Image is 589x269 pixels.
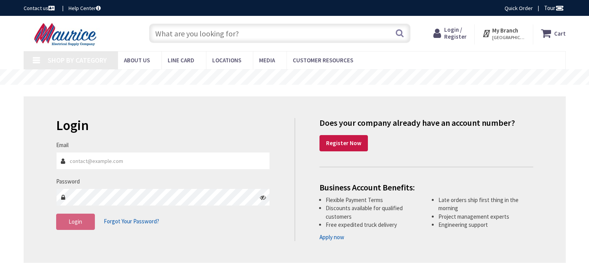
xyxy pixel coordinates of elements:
span: Login / Register [444,26,467,40]
a: Apply now [319,233,344,241]
li: Discounts available for qualified customers [326,204,421,221]
h2: Login [56,118,270,133]
span: Tour [544,4,564,12]
li: Flexible Payment Terms [326,196,421,204]
a: Help Center [69,4,101,12]
i: Click here to show/hide password [260,194,266,200]
span: Shop By Category [48,56,107,65]
strong: My Branch [492,27,518,34]
a: Cart [541,26,566,40]
li: Project management experts [438,212,533,221]
img: Maurice Electrical Supply Company [24,22,109,46]
button: Login [56,214,95,230]
span: Forgot Your Password? [104,218,159,225]
a: Quick Order [505,4,533,12]
span: Line Card [168,57,194,64]
a: Login / Register [433,26,467,40]
li: Late orders ship first thing in the morning [438,196,533,212]
a: Forgot Your Password? [104,214,159,229]
div: My Branch [GEOGRAPHIC_DATA], [GEOGRAPHIC_DATA] [482,26,525,40]
li: Free expedited truck delivery [326,221,421,229]
strong: Register Now [326,139,361,147]
label: Password [56,177,80,185]
rs-layer: Free Same Day Pickup at 15 Locations [224,73,366,82]
span: Locations [212,57,241,64]
label: Email [56,141,69,149]
a: Register Now [319,135,368,151]
span: [GEOGRAPHIC_DATA], [GEOGRAPHIC_DATA] [492,34,525,41]
h4: Does your company already have an account number? [319,118,533,127]
input: What are you looking for? [149,24,410,43]
a: Contact us [24,4,56,12]
span: About us [124,57,150,64]
span: Customer Resources [293,57,353,64]
span: Login [69,218,82,225]
strong: Cart [554,26,566,40]
span: Media [259,57,275,64]
input: Email [56,152,270,170]
h4: Business Account Benefits: [319,183,533,192]
li: Engineering support [438,221,533,229]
